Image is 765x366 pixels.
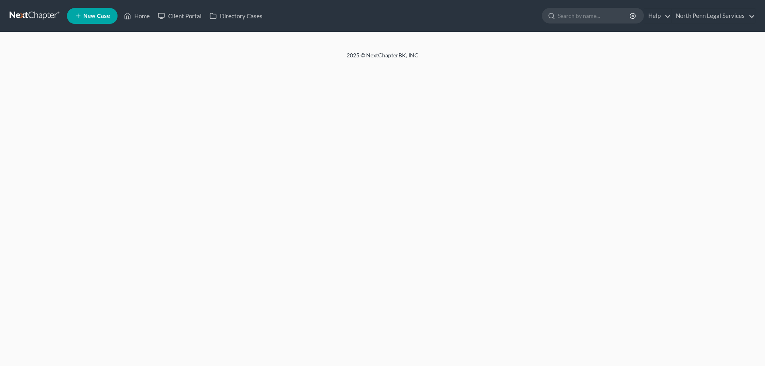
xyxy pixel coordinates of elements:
a: Client Portal [154,9,206,23]
span: New Case [83,13,110,19]
input: Search by name... [558,8,631,23]
div: 2025 © NextChapterBK, INC [155,51,610,66]
a: Help [644,9,671,23]
a: Directory Cases [206,9,267,23]
a: Home [120,9,154,23]
a: North Penn Legal Services [672,9,755,23]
